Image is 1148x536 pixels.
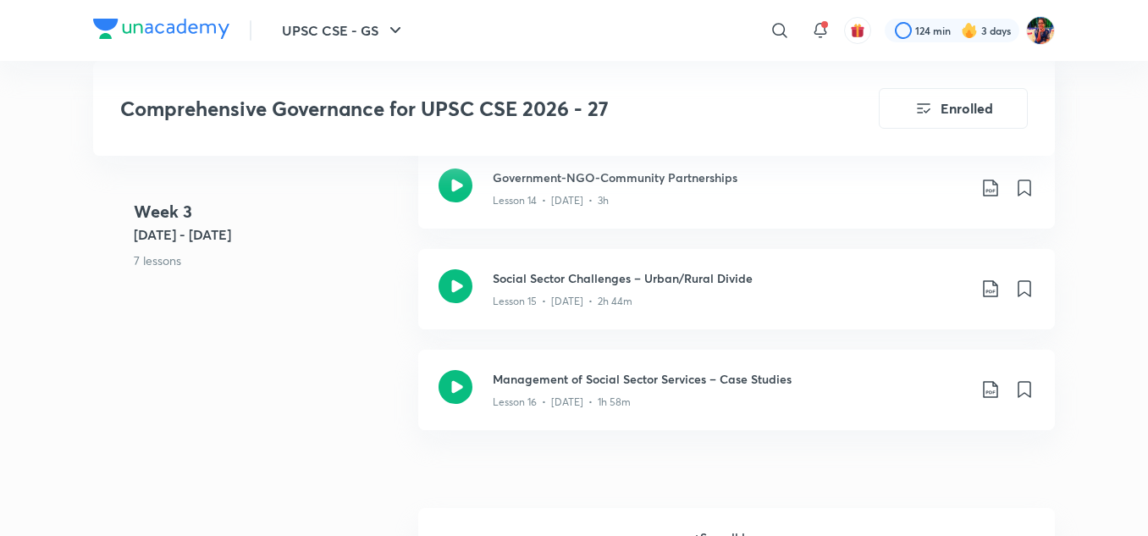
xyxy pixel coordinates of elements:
[879,88,1028,129] button: Enrolled
[961,22,978,39] img: streak
[272,14,416,47] button: UPSC CSE - GS
[493,269,967,287] h3: Social Sector Challenges – Urban/Rural Divide
[134,251,405,269] p: 7 lessons
[844,17,871,44] button: avatar
[93,19,229,43] a: Company Logo
[418,350,1055,450] a: Management of Social Sector Services – Case StudiesLesson 16 • [DATE] • 1h 58m
[493,169,967,186] h3: Government-NGO-Community Partnerships
[493,193,609,208] p: Lesson 14 • [DATE] • 3h
[134,199,405,224] h4: Week 3
[850,23,865,38] img: avatar
[1026,16,1055,45] img: Solanki Ghorai
[493,370,967,388] h3: Management of Social Sector Services – Case Studies
[134,224,405,245] h5: [DATE] - [DATE]
[93,19,229,39] img: Company Logo
[493,395,631,410] p: Lesson 16 • [DATE] • 1h 58m
[418,249,1055,350] a: Social Sector Challenges – Urban/Rural DivideLesson 15 • [DATE] • 2h 44m
[418,148,1055,249] a: Government-NGO-Community PartnershipsLesson 14 • [DATE] • 3h
[120,97,783,121] h3: Comprehensive Governance for UPSC CSE 2026 - 27
[493,294,632,309] p: Lesson 15 • [DATE] • 2h 44m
